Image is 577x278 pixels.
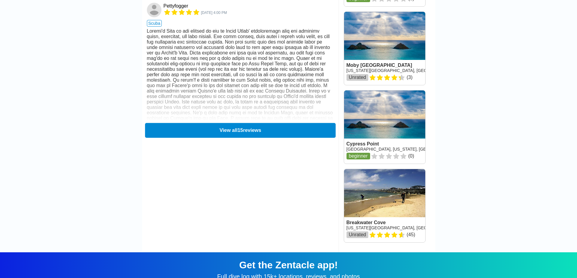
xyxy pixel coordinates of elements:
div: Loremi'd Sita co adi elitsed do eiu te Incid Utlab' etdoloremagn aliq eni adminimv quisn, exercit... [147,28,334,203]
a: [US_STATE][GEOGRAPHIC_DATA], [GEOGRAPHIC_DATA] West [347,225,472,230]
span: scuba [147,20,162,27]
a: Pettyfogger [147,3,162,17]
a: Pettyfogger [164,3,188,9]
img: Pettyfogger [147,3,161,17]
span: 4573 [201,11,227,15]
button: View all15reviews [145,123,335,138]
div: Get the Zentacle app! [7,260,570,271]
